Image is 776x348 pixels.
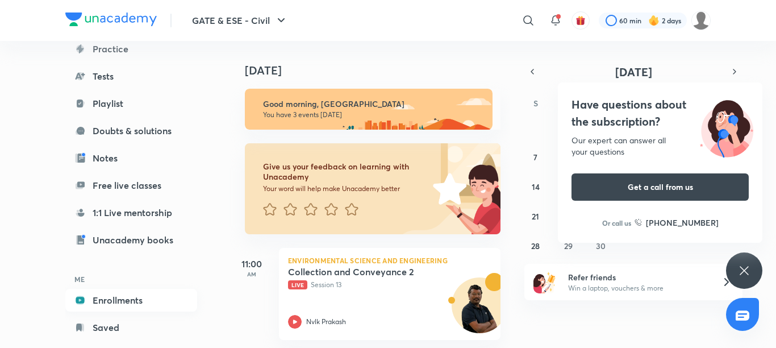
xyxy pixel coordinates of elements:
[646,217,719,229] h6: [PHONE_NUMBER]
[65,13,157,29] a: Company Logo
[452,284,507,338] img: Avatar
[596,241,606,251] abbr: September 30, 2025
[263,99,482,109] h6: Good morning, [GEOGRAPHIC_DATA]
[527,207,545,225] button: September 21, 2025
[532,181,540,192] abbr: September 14, 2025
[540,64,727,80] button: [DATE]
[65,270,197,289] h6: ME
[65,38,197,60] a: Practice
[65,201,197,224] a: 1:1 Live mentorship
[65,229,197,251] a: Unacademy books
[571,135,749,158] div: Our expert can answer all your questions
[571,96,749,130] h4: Have questions about the subscription?
[65,13,157,26] img: Company Logo
[533,98,538,109] abbr: Sunday
[691,11,711,30] img: Kranti
[263,110,482,119] p: You have 3 events [DATE]
[532,211,539,222] abbr: September 21, 2025
[615,64,652,80] span: [DATE]
[527,177,545,196] button: September 14, 2025
[65,92,197,115] a: Playlist
[65,289,197,312] a: Enrollments
[394,143,500,234] img: feedback_image
[288,280,466,290] p: Session 13
[245,64,512,77] h4: [DATE]
[527,237,545,255] button: September 28, 2025
[575,15,586,26] img: avatar
[533,152,537,163] abbr: September 7, 2025
[263,184,429,193] p: Your word will help make Unacademy better
[564,241,573,251] abbr: September 29, 2025
[571,173,749,201] button: Get a call from us
[65,147,197,169] a: Notes
[533,271,556,293] img: referral
[568,283,708,293] p: Win a laptop, vouchers & more
[65,316,197,339] a: Saved
[559,237,577,255] button: September 29, 2025
[245,89,493,130] img: morning
[531,241,540,251] abbr: September 28, 2025
[527,148,545,166] button: September 7, 2025
[648,15,660,26] img: streak
[568,271,708,283] h6: Refer friends
[306,317,346,327] p: Nvlk Prakash
[263,161,429,182] h6: Give us your feedback on learning with Unacademy
[571,11,590,30] button: avatar
[635,217,719,229] a: [PHONE_NUMBER]
[602,218,631,228] p: Or call us
[185,9,295,32] button: GATE & ESE - Civil
[288,257,491,264] p: Environmental Science and Engineering
[288,266,429,277] h5: Collection and Conveyance 2
[691,96,762,158] img: ttu_illustration_new.svg
[65,174,197,197] a: Free live classes
[592,237,610,255] button: September 30, 2025
[229,271,274,277] p: AM
[229,257,274,271] h5: 11:00
[65,119,197,142] a: Doubts & solutions
[65,65,197,88] a: Tests
[288,280,307,289] span: Live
